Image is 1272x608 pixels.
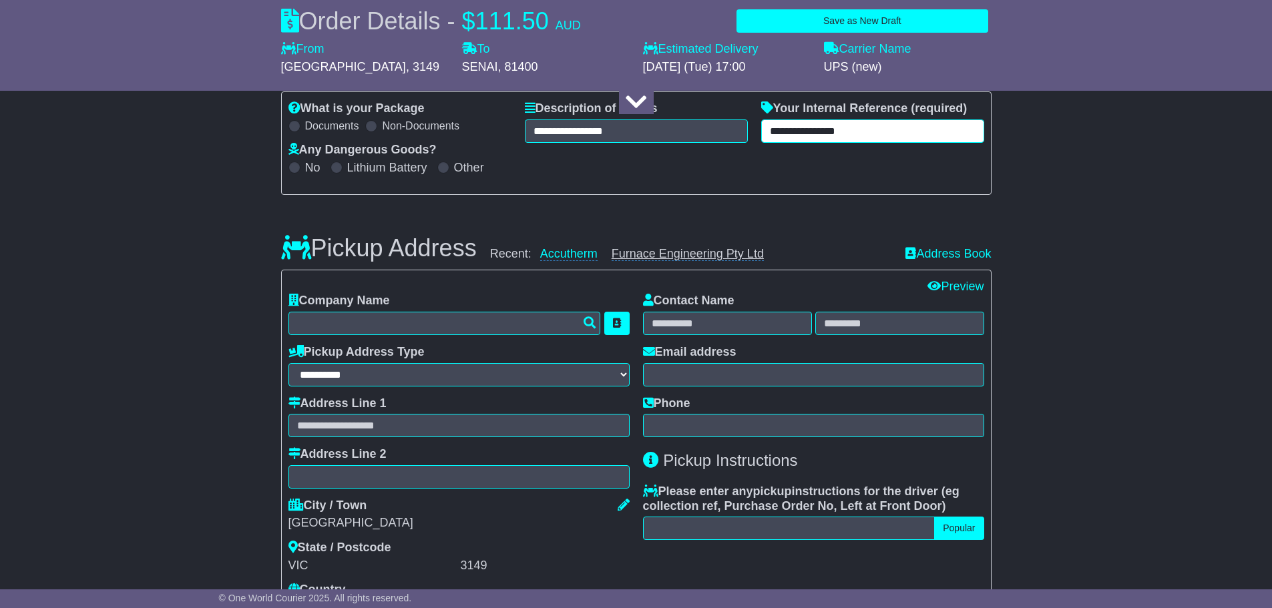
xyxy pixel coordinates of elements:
[934,517,984,540] button: Popular
[498,60,538,73] span: , 81400
[288,516,630,531] div: [GEOGRAPHIC_DATA]
[663,451,797,469] span: Pickup Instructions
[927,280,984,293] a: Preview
[305,161,321,176] label: No
[288,447,387,462] label: Address Line 2
[736,9,988,33] button: Save as New Draft
[219,593,412,603] span: © One World Courier 2025. All rights reserved.
[753,485,792,498] span: pickup
[288,583,346,597] label: Country
[288,499,367,513] label: City / Town
[288,345,425,360] label: Pickup Address Type
[347,161,427,176] label: Lithium Battery
[281,60,406,73] span: [GEOGRAPHIC_DATA]
[281,7,581,35] div: Order Details -
[612,247,764,261] a: Furnace Engineering Pty Ltd
[475,7,549,35] span: 111.50
[905,247,991,262] a: Address Book
[462,42,490,57] label: To
[556,19,581,32] span: AUD
[824,60,992,75] div: UPS (new)
[540,247,598,261] a: Accutherm
[281,235,477,262] h3: Pickup Address
[288,101,425,116] label: What is your Package
[288,143,437,158] label: Any Dangerous Goods?
[288,294,390,308] label: Company Name
[643,396,690,411] label: Phone
[490,247,893,262] div: Recent:
[288,396,387,411] label: Address Line 1
[643,485,960,513] span: eg collection ref, Purchase Order No, Left at Front Door
[406,60,439,73] span: , 3149
[643,345,736,360] label: Email address
[462,60,498,73] span: SENAI
[824,42,911,57] label: Carrier Name
[643,294,734,308] label: Contact Name
[461,559,630,573] div: 3149
[454,161,484,176] label: Other
[643,60,811,75] div: [DATE] (Tue) 17:00
[382,119,459,132] label: Non-Documents
[305,119,359,132] label: Documents
[462,7,475,35] span: $
[288,541,391,555] label: State / Postcode
[643,42,811,57] label: Estimated Delivery
[643,485,984,513] label: Please enter any instructions for the driver ( )
[281,42,325,57] label: From
[288,559,457,573] div: VIC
